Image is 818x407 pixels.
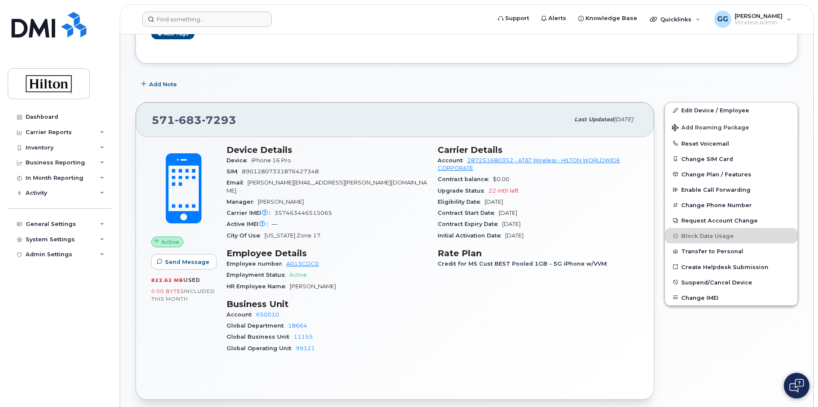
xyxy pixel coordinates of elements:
span: Support [505,14,529,23]
span: Account [227,311,256,318]
button: Suspend/Cancel Device [665,275,797,290]
a: 287251680352 - AT&T Wireless - HILTON WORLDWIDE CORPORATE [438,157,620,171]
button: Block Data Usage [665,228,797,243]
a: Alerts [535,10,572,27]
span: SIM [227,168,242,175]
button: Add Roaming Package [665,118,797,136]
span: Active [161,238,179,246]
span: 89012807331876427348 [242,168,319,175]
span: Employee number [227,261,286,267]
h3: Device Details [227,145,427,155]
span: [PERSON_NAME] [735,12,783,19]
span: [PERSON_NAME] [258,199,304,205]
button: Change Plan / Features [665,167,797,182]
a: 99121 [296,345,315,351]
button: Change IMEI [665,290,797,305]
span: Contract Expiry Date [438,221,502,227]
span: GG [717,14,728,24]
span: Contract balance [438,176,493,182]
span: Employment Status [227,272,289,278]
span: [DATE] [614,116,633,123]
button: Change Phone Number [665,197,797,213]
span: City Of Use [227,232,265,239]
span: Active [289,272,307,278]
span: 357463446515065 [274,210,332,216]
span: Global Operating Unit [227,345,296,351]
span: [US_STATE] Zone 17 [265,232,321,239]
span: [PERSON_NAME] [290,283,336,290]
a: 18664 [288,322,307,329]
span: Contract Start Date [438,210,499,216]
span: Change Plan / Features [681,171,751,177]
span: used [183,277,200,283]
div: Quicklinks [644,11,706,28]
h3: Business Unit [227,299,427,309]
h3: Rate Plan [438,248,639,258]
input: Find something... [142,12,272,27]
span: 822.62 MB [151,277,183,283]
a: Knowledge Base [572,10,643,27]
h3: Carrier Details [438,145,639,155]
button: Transfer to Personal [665,243,797,259]
span: [DATE] [502,221,521,227]
span: Send Message [165,258,209,266]
span: 571 [152,114,236,126]
span: Enable Call Forwarding [681,187,750,193]
button: Add Note [135,76,184,92]
a: Edit Device / Employee [665,102,797,118]
span: 683 [175,114,202,126]
span: — [272,221,277,227]
span: [DATE] [485,199,503,205]
span: 0.00 Bytes [151,288,184,294]
button: Send Message [151,254,217,269]
span: Email [227,179,247,186]
button: Reset Voicemail [665,136,797,151]
span: Manager [227,199,258,205]
button: Enable Call Forwarding [665,182,797,197]
button: Request Account Change [665,213,797,228]
a: Create Helpdesk Submission [665,259,797,275]
span: Global Business Unit [227,334,294,340]
span: included this month [151,288,215,302]
span: Carrier IMEI [227,210,274,216]
a: A013CDC0 [286,261,319,267]
a: 650010 [256,311,279,318]
span: Add Note [149,80,177,88]
button: Change SIM Card [665,151,797,167]
span: Upgrade Status [438,187,488,194]
span: Quicklinks [660,16,691,23]
span: Knowledge Base [586,14,637,23]
span: [DATE] [499,210,517,216]
h3: Employee Details [227,248,427,258]
span: Add Roaming Package [672,124,749,132]
span: Credit for MS Cust BEST Pooled 1GB - 5G iPhone w/VVM [438,261,611,267]
span: [DATE] [505,232,524,239]
a: Support [492,10,535,27]
span: Wireless Admin [735,19,783,26]
span: iPhone 16 Pro [251,157,291,164]
span: Device [227,157,251,164]
span: Suspend/Cancel Device [681,279,752,285]
a: 11155 [294,334,313,340]
span: [PERSON_NAME][EMAIL_ADDRESS][PERSON_NAME][DOMAIN_NAME] [227,179,427,193]
span: Account [438,157,467,164]
span: Active IMEI [227,221,272,227]
span: Initial Activation Date [438,232,505,239]
span: 22 mth left [488,187,519,194]
span: 7293 [202,114,236,126]
span: Last updated [574,116,614,123]
span: Eligibility Date [438,199,485,205]
span: HR Employee Name [227,283,290,290]
span: $0.00 [493,176,509,182]
img: Open chat [789,379,804,392]
div: Gwendolyn Garrison [708,11,797,28]
span: Global Department [227,322,288,329]
span: Alerts [548,14,566,23]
